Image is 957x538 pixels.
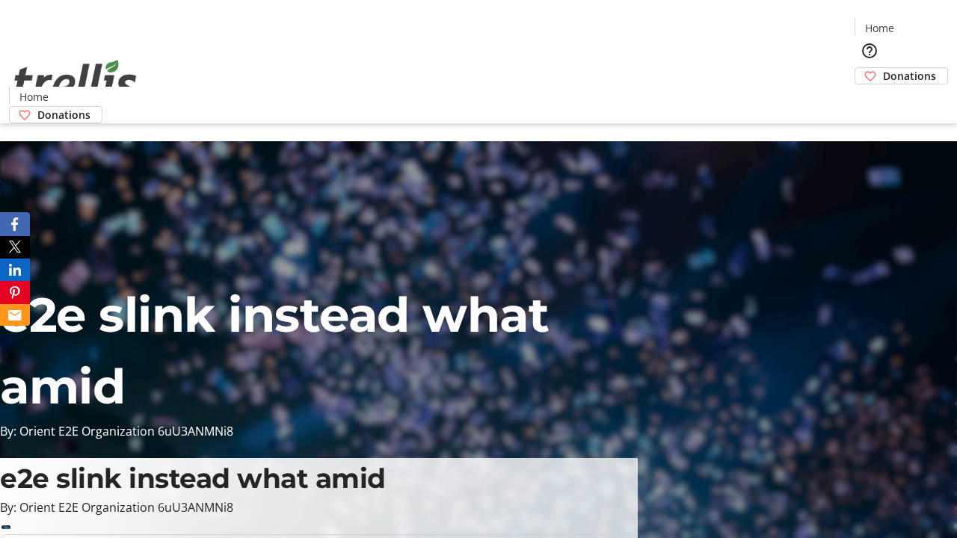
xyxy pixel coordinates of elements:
img: Orient E2E Organization 6uU3ANMNi8's Logo [9,43,142,118]
span: Home [865,20,894,36]
a: Home [10,89,58,105]
a: Home [855,20,903,36]
span: Donations [37,107,90,123]
span: Home [19,89,49,105]
a: Donations [9,106,102,123]
a: Donations [855,67,948,84]
span: Donations [883,68,936,84]
button: Cart [855,84,884,114]
button: Help [855,36,884,66]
